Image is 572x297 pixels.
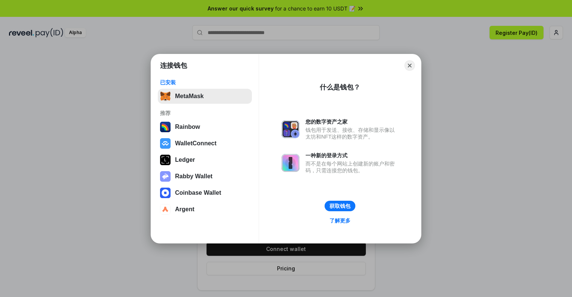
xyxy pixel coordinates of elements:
img: svg+xml,%3Csvg%20width%3D%22120%22%20height%3D%22120%22%20viewBox%3D%220%200%20120%20120%22%20fil... [160,122,171,132]
button: Argent [158,202,252,217]
div: 什么是钱包？ [320,83,360,92]
div: 您的数字资产之家 [305,118,398,125]
div: MetaMask [175,93,204,100]
img: svg+xml,%3Csvg%20xmlns%3D%22http%3A%2F%2Fwww.w3.org%2F2000%2Fsvg%22%20fill%3D%22none%22%20viewBox... [160,171,171,182]
img: svg+xml,%3Csvg%20xmlns%3D%22http%3A%2F%2Fwww.w3.org%2F2000%2Fsvg%22%20fill%3D%22none%22%20viewBox... [282,120,299,138]
div: Argent [175,206,195,213]
a: 了解更多 [325,216,355,225]
div: 推荐 [160,110,250,116]
div: Coinbase Wallet [175,190,221,196]
div: 一种新的登录方式 [305,152,398,159]
img: svg+xml,%3Csvg%20xmlns%3D%22http%3A%2F%2Fwww.w3.org%2F2000%2Fsvg%22%20fill%3D%22none%22%20viewBox... [282,154,299,172]
img: svg+xml,%3Csvg%20xmlns%3D%22http%3A%2F%2Fwww.w3.org%2F2000%2Fsvg%22%20width%3D%2228%22%20height%3... [160,155,171,165]
h1: 连接钱包 [160,61,187,70]
div: 获取钱包 [329,203,350,209]
img: svg+xml,%3Csvg%20width%3D%2228%22%20height%3D%2228%22%20viewBox%3D%220%200%2028%2028%22%20fill%3D... [160,138,171,149]
div: 而不是在每个网站上创建新的账户和密码，只需连接您的钱包。 [305,160,398,174]
div: 钱包用于发送、接收、存储和显示像以太坊和NFT这样的数字资产。 [305,127,398,140]
div: Rabby Wallet [175,173,213,180]
button: Ledger [158,152,252,167]
img: svg+xml,%3Csvg%20fill%3D%22none%22%20height%3D%2233%22%20viewBox%3D%220%200%2035%2033%22%20width%... [160,91,171,101]
div: 已安装 [160,79,250,86]
div: WalletConnect [175,140,217,147]
img: svg+xml,%3Csvg%20width%3D%2228%22%20height%3D%2228%22%20viewBox%3D%220%200%2028%2028%22%20fill%3D... [160,188,171,198]
button: Coinbase Wallet [158,185,252,200]
button: Rainbow [158,119,252,134]
button: MetaMask [158,89,252,104]
div: Rainbow [175,124,200,130]
button: 获取钱包 [325,201,355,211]
button: WalletConnect [158,136,252,151]
button: Rabby Wallet [158,169,252,184]
img: svg+xml,%3Csvg%20width%3D%2228%22%20height%3D%2228%22%20viewBox%3D%220%200%2028%2028%22%20fill%3D... [160,204,171,215]
div: 了解更多 [329,217,350,224]
button: Close [404,60,415,71]
div: Ledger [175,157,195,163]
